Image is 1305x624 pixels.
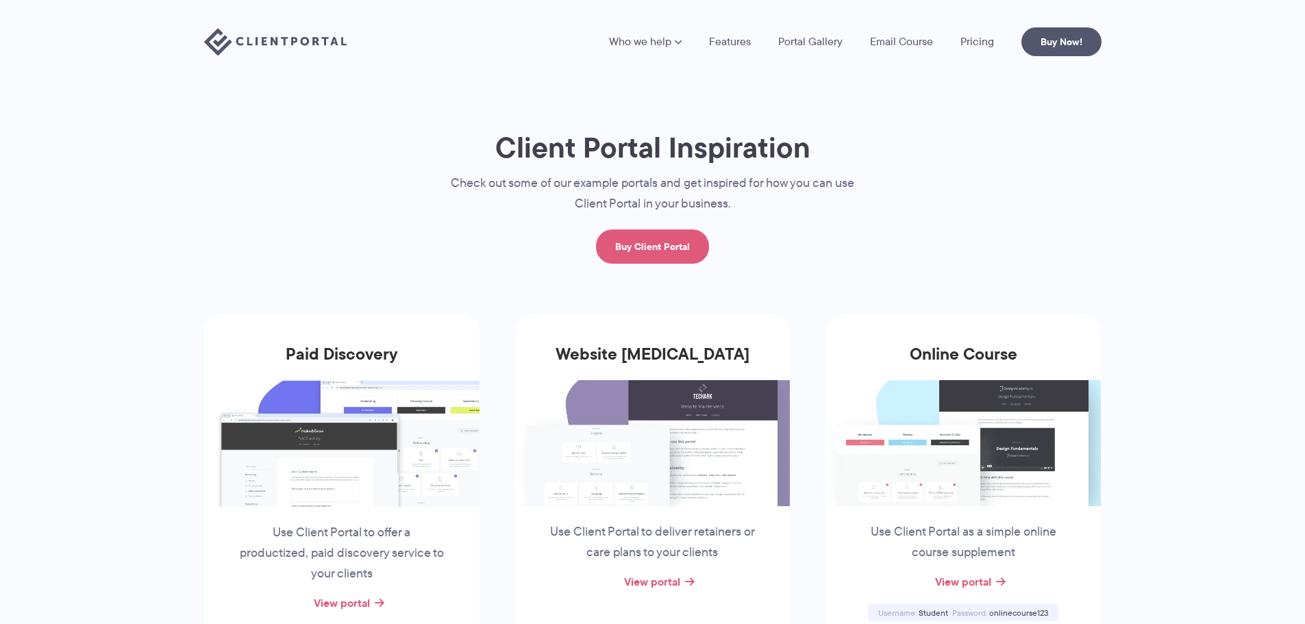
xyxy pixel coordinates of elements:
span: Student [919,607,948,619]
span: Password [952,607,987,619]
h3: Paid Discovery [204,345,480,380]
p: Use Client Portal to deliver retainers or care plans to your clients [548,522,756,563]
h3: Website [MEDICAL_DATA] [515,345,791,380]
a: Who we help [609,36,682,47]
h1: Client Portal Inspiration [423,129,882,166]
p: Use Client Portal as a simple online course supplement [859,522,1067,563]
span: onlinecourse123 [989,607,1048,619]
a: Email Course [870,36,933,47]
h3: Online Course [825,345,1101,380]
a: View portal [314,595,370,611]
a: Portal Gallery [778,36,843,47]
p: Use Client Portal to offer a productized, paid discovery service to your clients [238,523,446,584]
a: Buy Now! [1021,27,1102,56]
a: View portal [935,573,991,590]
a: View portal [624,573,680,590]
span: Username [878,607,917,619]
p: Check out some of our example portals and get inspired for how you can use Client Portal in your ... [423,173,882,214]
a: Buy Client Portal [596,229,709,264]
a: Pricing [960,36,994,47]
a: Features [709,36,751,47]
